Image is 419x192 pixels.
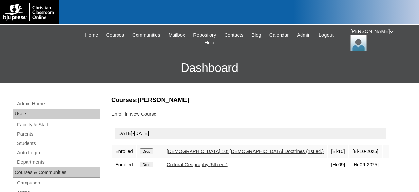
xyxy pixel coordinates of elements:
h3: Courses:[PERSON_NAME] [111,96,412,104]
a: Communities [129,31,164,39]
a: Calendar [266,31,292,39]
a: Contacts [221,31,246,39]
span: Admin [297,31,311,39]
div: Courses & Communities [13,167,100,178]
td: [Bi-10-2025] [349,145,382,158]
td: [Hi-09-2025] [349,158,382,171]
a: [DEMOGRAPHIC_DATA] 10: [DEMOGRAPHIC_DATA] Doctrines (1st ed.) [167,149,324,154]
h3: Dashboard [3,53,416,83]
span: Contacts [224,31,243,39]
span: Logout [319,31,334,39]
span: Communities [132,31,160,39]
td: [Hi-09] [328,158,348,171]
a: Departments [16,158,100,166]
span: Repository [193,31,216,39]
span: Blog [251,31,261,39]
a: Blog [248,31,264,39]
img: logo-white.png [3,3,55,21]
a: Courses [103,31,127,39]
div: [PERSON_NAME] [350,28,412,51]
td: [Bi-10] [328,145,348,158]
td: Enrolled [112,145,136,158]
a: Enroll in New Course [111,112,156,117]
a: Admin [294,31,314,39]
div: Users [13,109,100,119]
a: Repository [190,31,219,39]
input: Drop [140,162,153,167]
a: Students [16,139,100,148]
img: Jonelle Rodriguez [350,35,367,51]
span: Mailbox [169,31,185,39]
input: Drop [140,148,153,154]
a: Mailbox [165,31,189,39]
a: Faculty & Staff [16,121,100,129]
td: Enrolled [112,158,136,171]
span: Help [204,39,214,46]
span: Calendar [269,31,289,39]
a: Admin Home [16,100,100,108]
a: Auto Login [16,149,100,157]
a: Parents [16,130,100,138]
a: Campuses [16,179,100,187]
a: Cultural Geography (5th ed.) [167,162,228,167]
span: Courses [106,31,124,39]
a: Logout [316,31,337,39]
a: Home [82,31,101,39]
a: Help [201,39,217,46]
span: Home [85,31,98,39]
div: [DATE]-[DATE] [115,128,386,139]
